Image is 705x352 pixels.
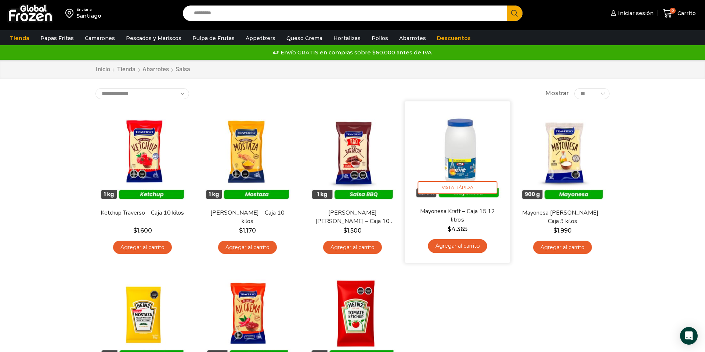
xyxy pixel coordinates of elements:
[113,241,172,254] a: Agregar al carrito: “Ketchup Traverso - Caja 10 kilos”
[343,227,362,234] bdi: 1.500
[176,66,190,73] h1: Salsa
[242,31,279,45] a: Appetizers
[323,241,382,254] a: Agregar al carrito: “Salsa Barbacue Traverso - Caja 10 kilos”
[133,227,152,234] bdi: 1.600
[676,10,696,17] span: Carrito
[415,207,500,224] a: Mayonesa Kraft – Caja 15,12 litros
[239,227,256,234] bdi: 1.170
[205,209,290,226] a: [PERSON_NAME] – Caja 10 kilos
[448,225,467,232] bdi: 4.365
[395,31,430,45] a: Abarrotes
[609,6,654,21] a: Iniciar sesión
[65,7,76,19] img: address-field-icon.svg
[680,327,698,345] div: Open Intercom Messenger
[6,31,33,45] a: Tienda
[95,65,190,74] nav: Breadcrumb
[545,89,569,98] span: Mostrar
[533,241,592,254] a: Agregar al carrito: “Mayonesa Traverso - Caja 9 kilos”
[553,227,557,234] span: $
[95,88,189,99] select: Pedido de la tienda
[76,7,101,12] div: Enviar a
[616,10,654,17] span: Iniciar sesión
[670,8,676,14] span: 0
[142,65,169,74] a: Abarrotes
[448,225,451,232] span: $
[218,241,277,254] a: Agregar al carrito: “Mostaza Traverso - Caja 10 kilos”
[95,65,111,74] a: Inicio
[117,65,136,74] a: Tienda
[100,209,185,217] a: Ketchup Traverso – Caja 10 kilos
[661,5,698,22] a: 0 Carrito
[368,31,392,45] a: Pollos
[283,31,326,45] a: Queso Crema
[133,227,137,234] span: $
[239,227,243,234] span: $
[553,227,572,234] bdi: 1.990
[343,227,347,234] span: $
[507,6,523,21] button: Search button
[330,31,364,45] a: Hortalizas
[428,239,487,253] a: Agregar al carrito: “Mayonesa Kraft - Caja 15,12 litros”
[433,31,474,45] a: Descuentos
[520,209,605,226] a: Mayonesa [PERSON_NAME] – Caja 9 kilos
[418,181,498,194] span: Vista Rápida
[37,31,77,45] a: Papas Fritas
[122,31,185,45] a: Pescados y Mariscos
[189,31,238,45] a: Pulpa de Frutas
[76,12,101,19] div: Santiago
[310,209,395,226] a: [PERSON_NAME] [PERSON_NAME] – Caja 10 kilos
[81,31,119,45] a: Camarones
